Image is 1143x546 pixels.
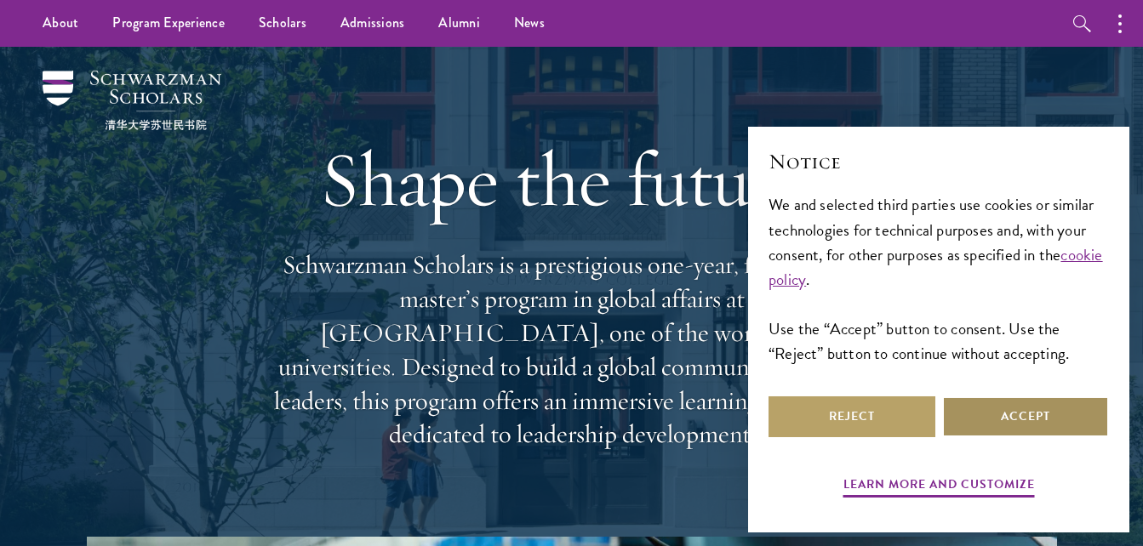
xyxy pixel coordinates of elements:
[266,248,878,452] p: Schwarzman Scholars is a prestigious one-year, fully funded master’s program in global affairs at...
[43,71,221,130] img: Schwarzman Scholars
[769,192,1109,365] div: We and selected third parties use cookies or similar technologies for technical purposes and, wit...
[769,396,935,437] button: Reject
[942,396,1109,437] button: Accept
[769,242,1103,292] a: cookie policy
[843,474,1035,500] button: Learn more and customize
[266,132,878,227] h1: Shape the future.
[769,147,1109,176] h2: Notice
